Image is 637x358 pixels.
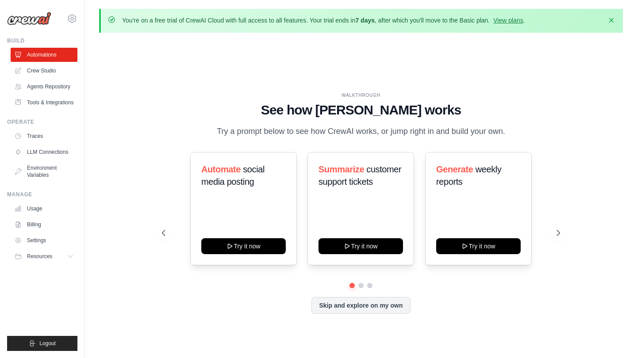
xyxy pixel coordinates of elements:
span: Logout [39,340,56,347]
div: Build [7,37,77,44]
a: Billing [11,217,77,232]
span: Summarize [318,164,364,174]
a: View plans [493,17,523,24]
button: Resources [11,249,77,263]
span: Resources [27,253,52,260]
span: weekly reports [436,164,501,187]
h1: See how [PERSON_NAME] works [162,102,560,118]
p: You're on a free trial of CrewAI Cloud with full access to all features. Your trial ends in , aft... [122,16,525,25]
a: Automations [11,48,77,62]
a: Crew Studio [11,64,77,78]
a: Usage [11,202,77,216]
div: Operate [7,118,77,126]
strong: 7 days [355,17,375,24]
a: Traces [11,129,77,143]
a: LLM Connections [11,145,77,159]
a: Agents Repository [11,80,77,94]
button: Logout [7,336,77,351]
a: Tools & Integrations [11,95,77,110]
button: Skip and explore on my own [311,297,410,314]
button: Try it now [201,238,286,254]
a: Environment Variables [11,161,77,182]
div: Manage [7,191,77,198]
span: Automate [201,164,241,174]
div: WALKTHROUGH [162,92,560,99]
span: Generate [436,164,473,174]
button: Try it now [318,238,403,254]
button: Try it now [436,238,521,254]
a: Settings [11,233,77,248]
p: Try a prompt below to see how CrewAI works, or jump right in and build your own. [212,125,510,138]
img: Logo [7,12,51,25]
